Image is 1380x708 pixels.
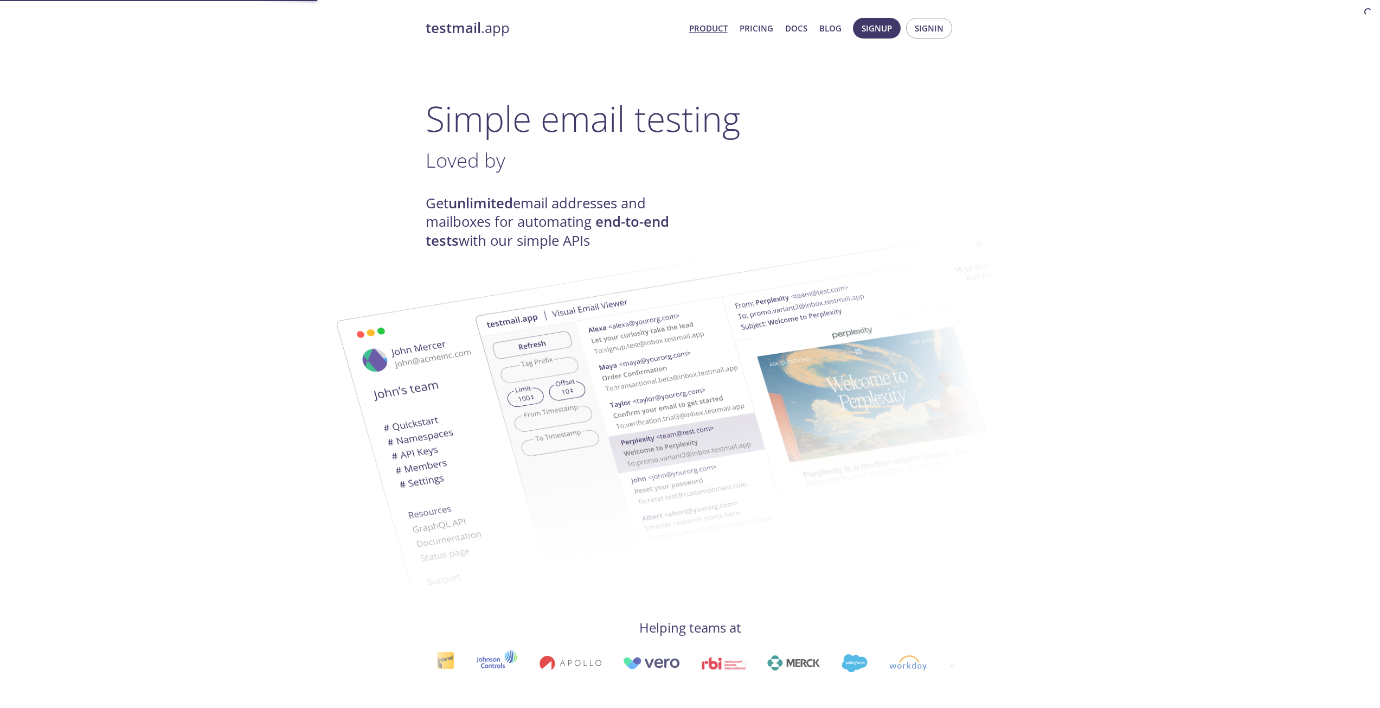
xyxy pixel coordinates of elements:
[426,194,690,250] h4: Get email addresses and mailboxes for automating with our simple APIs
[740,21,773,35] a: Pricing
[862,21,892,35] span: Signup
[296,251,881,618] img: testmail-email-viewer
[906,18,952,39] button: Signin
[689,21,728,35] a: Product
[620,657,677,669] img: vero
[426,98,955,139] h1: Simple email testing
[785,21,807,35] a: Docs
[426,146,505,174] span: Loved by
[915,21,943,35] span: Signin
[426,619,955,636] h4: Helping teams at
[426,18,481,37] strong: testmail
[448,194,513,213] strong: unlimited
[853,18,901,39] button: Signup
[426,212,669,250] strong: end-to-end tests
[819,21,842,35] a: Blog
[887,655,925,671] img: workday
[474,216,1060,583] img: testmail-email-viewer
[699,657,742,669] img: rbi
[765,655,817,671] img: merck
[536,655,598,671] img: apollo
[473,650,515,676] img: johnsoncontrols
[839,654,865,672] img: salesforce
[426,19,681,37] a: testmail.app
